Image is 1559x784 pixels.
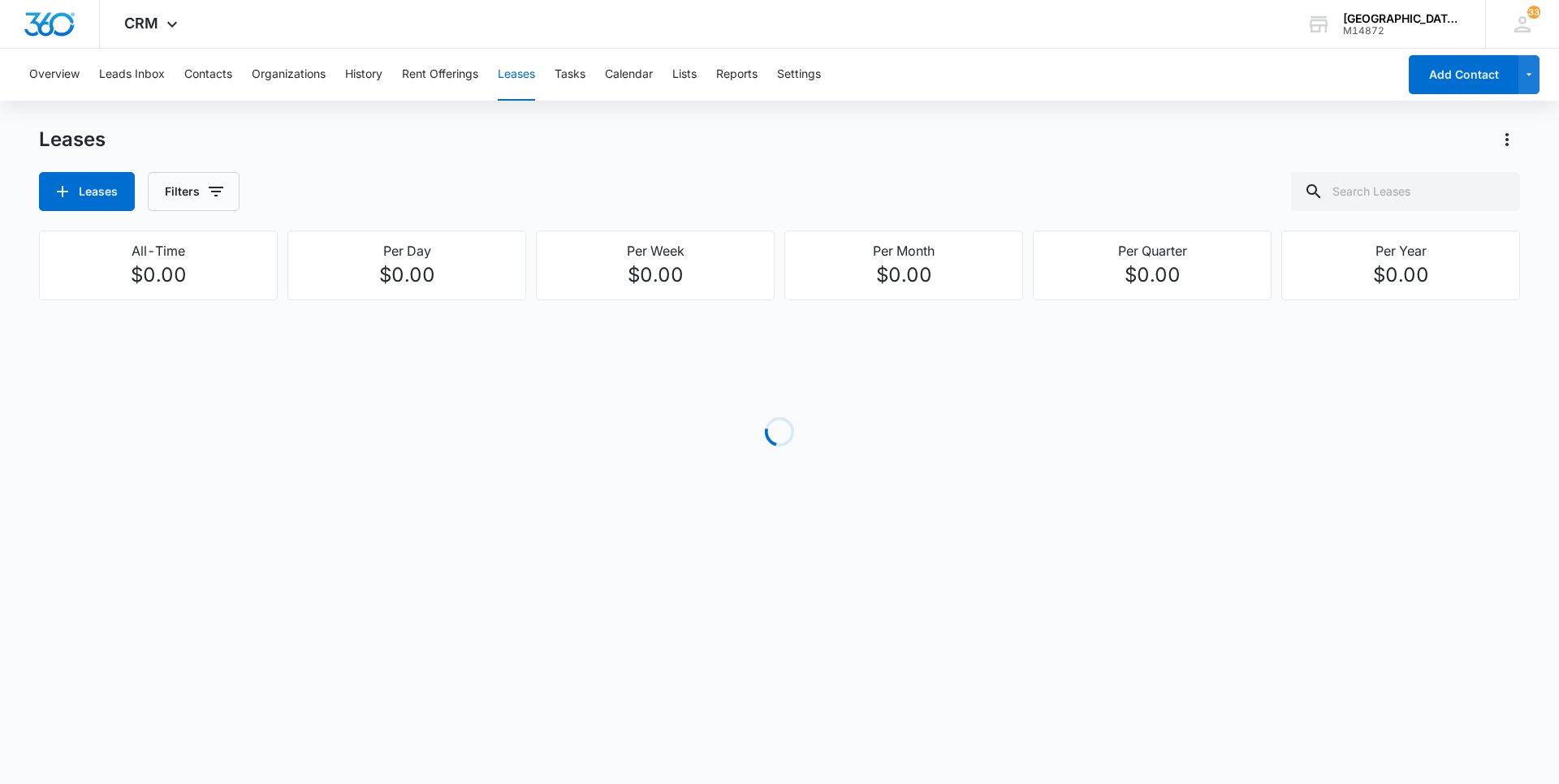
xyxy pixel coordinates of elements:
[148,172,240,211] button: Filters
[795,261,1013,290] p: $0.00
[1292,241,1509,261] p: Per Year
[99,49,165,101] button: Leads Inbox
[39,172,135,211] button: Leases
[1527,6,1540,19] div: notifications count
[50,261,267,290] p: $0.00
[546,241,764,261] p: Per Week
[555,49,585,101] button: Tasks
[672,49,697,101] button: Lists
[50,241,267,261] p: All-Time
[1409,55,1518,94] button: Add Contact
[39,127,106,152] h1: Leases
[1291,172,1520,211] input: Search Leases
[716,49,758,101] button: Reports
[298,241,516,261] p: Per Day
[1343,12,1462,25] div: account name
[298,261,516,290] p: $0.00
[1527,6,1540,19] span: 33
[345,49,382,101] button: History
[605,49,653,101] button: Calendar
[252,49,326,101] button: Organizations
[1043,241,1261,261] p: Per Quarter
[1343,25,1462,37] div: account id
[546,261,764,290] p: $0.00
[795,241,1013,261] p: Per Month
[124,15,158,32] span: CRM
[777,49,821,101] button: Settings
[1292,261,1509,290] p: $0.00
[1043,261,1261,290] p: $0.00
[1494,127,1520,153] button: Actions
[29,49,80,101] button: Overview
[498,49,535,101] button: Leases
[184,49,232,101] button: Contacts
[402,49,478,101] button: Rent Offerings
